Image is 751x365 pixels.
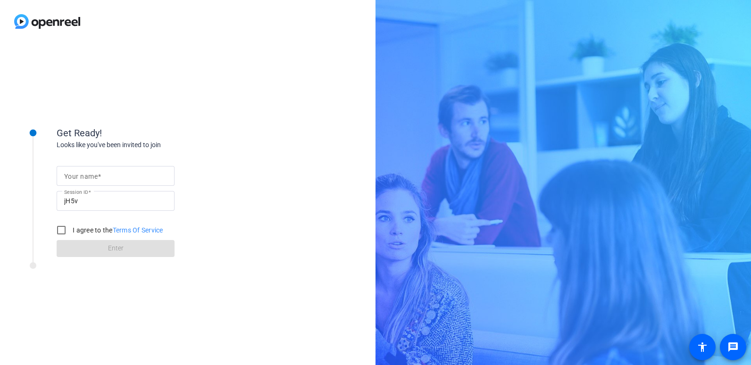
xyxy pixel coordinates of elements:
div: Get Ready! [57,126,245,140]
mat-label: Your name [64,173,98,180]
mat-label: Session ID [64,189,88,195]
mat-icon: accessibility [697,341,708,353]
mat-icon: message [727,341,739,353]
label: I agree to the [71,225,163,235]
div: Looks like you've been invited to join [57,140,245,150]
a: Terms Of Service [113,226,163,234]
